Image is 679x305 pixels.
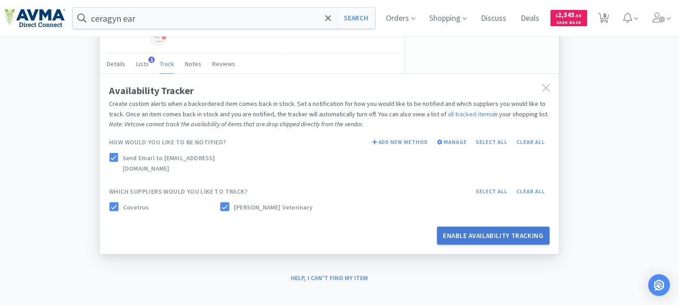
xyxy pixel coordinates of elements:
[556,20,582,26] span: Cash Back
[594,15,613,24] a: 8
[109,99,550,129] p: Create custom alerts when a backordered item comes back in stock. Set a notification for how you ...
[448,110,493,118] a: all tracked items
[512,136,550,148] button: Clear all
[575,13,582,19] span: . 58
[123,202,149,212] span: Covetrus
[5,9,65,28] img: e4e33dab9f054f5782a47901c742baa9_102.png
[123,153,254,173] span: Send Email to [EMAIL_ADDRESS][DOMAIN_NAME]
[518,14,543,23] a: Deals
[478,14,510,23] a: Discuss
[512,185,550,198] button: Clear all
[368,136,432,148] button: Add New Method
[437,227,550,245] button: Enable Availability Tracking
[109,137,226,147] label: How would you like to be notified?
[432,136,471,148] a: Manage
[73,8,375,29] input: Search by item, sku, manufacturer, ingredient, size...
[556,13,558,19] span: $
[551,6,587,30] a: $2,545.58Cash Back
[212,60,235,68] span: Reviews
[136,60,149,68] span: Lists
[109,186,247,196] label: Which suppliers would you like to track?
[148,57,155,63] span: 1
[107,60,125,68] span: Details
[109,120,363,128] i: Note: Vetcove cannot track the availability of items that are drop shipped directly from the vendor.
[285,270,374,286] button: Help, I can't find my item
[337,8,375,29] button: Search
[185,60,201,68] span: Notes
[160,60,174,68] span: Track
[109,83,550,99] div: Availability Tracker
[471,136,513,148] button: Select all
[556,10,582,19] span: 2,545
[234,202,313,212] span: [PERSON_NAME] Veterinary
[648,274,670,296] div: Open Intercom Messenger
[471,185,513,198] button: Select all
